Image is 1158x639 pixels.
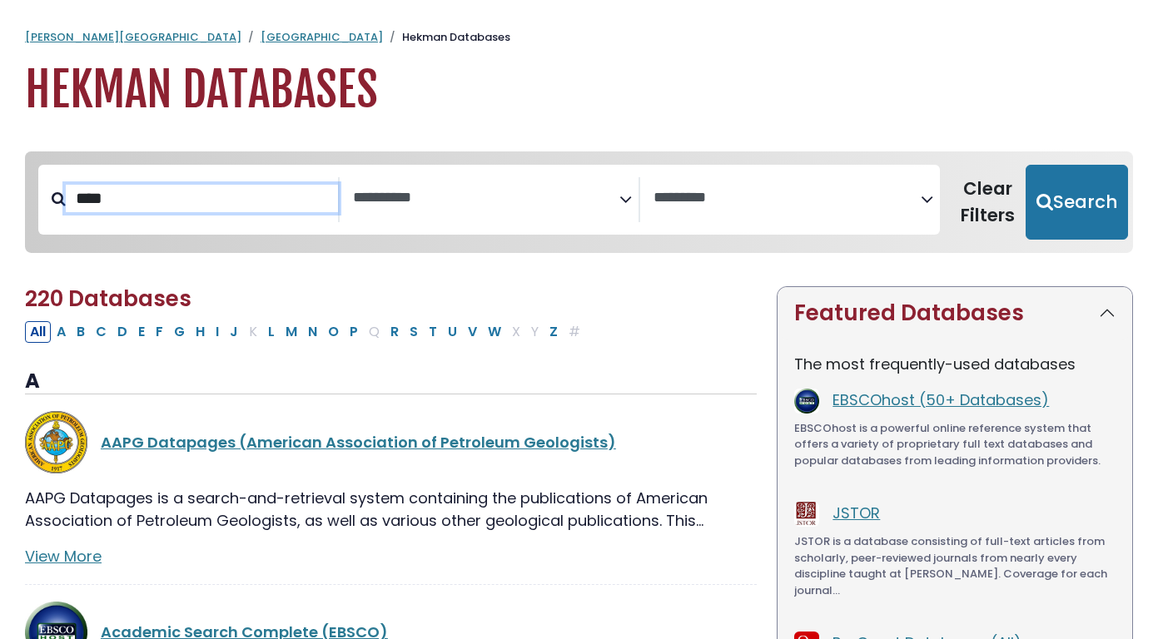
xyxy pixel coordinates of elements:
[169,321,190,343] button: Filter Results G
[832,389,1049,410] a: EBSCOhost (50+ Databases)
[225,321,243,343] button: Filter Results J
[25,29,1133,46] nav: breadcrumb
[101,432,616,453] a: AAPG Datapages (American Association of Petroleum Geologists)
[25,29,241,45] a: [PERSON_NAME][GEOGRAPHIC_DATA]
[25,321,51,343] button: All
[25,487,757,532] p: AAPG Datapages is a search-and-retrieval system containing the publications of American Associati...
[72,321,90,343] button: Filter Results B
[483,321,506,343] button: Filter Results W
[52,321,71,343] button: Filter Results A
[654,190,921,207] textarea: Search
[353,190,620,207] textarea: Search
[263,321,280,343] button: Filter Results L
[66,185,338,212] input: Search database by title or keyword
[91,321,112,343] button: Filter Results C
[950,165,1026,240] button: Clear Filters
[211,321,224,343] button: Filter Results I
[281,321,302,343] button: Filter Results M
[25,151,1133,253] nav: Search filters
[25,369,757,394] h3: A
[443,321,462,343] button: Filter Results U
[1026,165,1128,240] button: Submit for Search Results
[25,320,587,341] div: Alpha-list to filter by first letter of database name
[794,533,1116,598] p: JSTOR is a database consisting of full-text articles from scholarly, peer-reviewed journals from ...
[794,353,1116,375] p: The most frequently-used databases
[25,62,1133,118] h1: Hekman Databases
[345,321,363,343] button: Filter Results P
[261,29,383,45] a: [GEOGRAPHIC_DATA]
[303,321,322,343] button: Filter Results N
[405,321,423,343] button: Filter Results S
[383,29,510,46] li: Hekman Databases
[832,503,880,523] a: JSTOR
[463,321,482,343] button: Filter Results V
[385,321,404,343] button: Filter Results R
[191,321,210,343] button: Filter Results H
[544,321,563,343] button: Filter Results Z
[323,321,344,343] button: Filter Results O
[112,321,132,343] button: Filter Results D
[794,420,1116,469] p: EBSCOhost is a powerful online reference system that offers a variety of proprietary full text da...
[151,321,168,343] button: Filter Results F
[424,321,442,343] button: Filter Results T
[133,321,150,343] button: Filter Results E
[25,284,191,314] span: 220 Databases
[25,546,102,567] a: View More
[778,287,1132,339] button: Featured Databases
